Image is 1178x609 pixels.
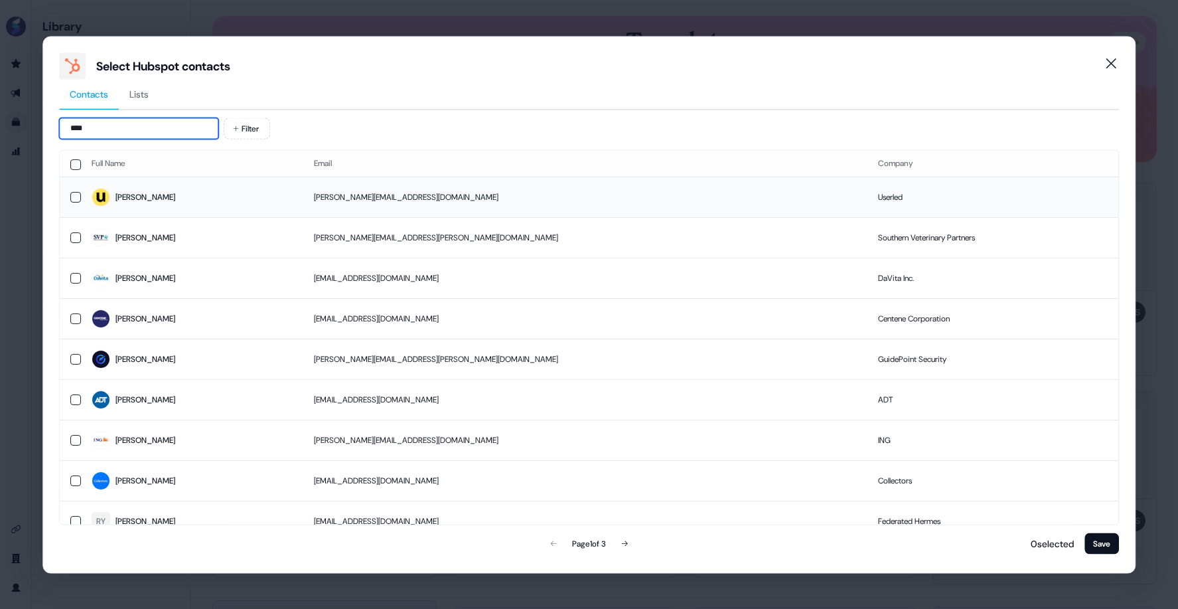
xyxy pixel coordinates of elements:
td: [PERSON_NAME][EMAIL_ADDRESS][DOMAIN_NAME] [303,177,867,217]
div: Page 1 of 3 [572,537,606,550]
th: Full Name [81,150,304,177]
th: Email [303,150,867,177]
td: Collectors [867,460,1118,501]
td: DaVita Inc. [867,258,1118,298]
div: [PERSON_NAME] [115,353,175,366]
div: Select Hubspot contacts [96,58,230,74]
div: [PERSON_NAME] [115,474,175,487]
td: Federated Hermes [867,501,1118,541]
td: [EMAIL_ADDRESS][DOMAIN_NAME] [303,379,867,420]
td: Centene Corporation [867,298,1118,339]
button: Close [1098,50,1124,76]
td: [PERSON_NAME][EMAIL_ADDRESS][DOMAIN_NAME] [303,420,867,460]
div: [PERSON_NAME] [115,515,175,528]
div: [PERSON_NAME] [115,231,175,244]
td: ING [867,420,1118,460]
span: Contacts [70,87,108,100]
td: [PERSON_NAME][EMAIL_ADDRESS][PERSON_NAME][DOMAIN_NAME] [303,217,867,258]
p: 0 selected [1025,537,1074,550]
div: [PERSON_NAME] [115,312,175,325]
th: Company [867,150,1118,177]
span: Lists [129,87,149,100]
button: Save [1084,533,1119,554]
div: [PERSON_NAME] [115,393,175,406]
div: RY [96,515,106,528]
td: [PERSON_NAME][EMAIL_ADDRESS][PERSON_NAME][DOMAIN_NAME] [303,339,867,379]
td: [EMAIL_ADDRESS][DOMAIN_NAME] [303,501,867,541]
td: ADT [867,379,1118,420]
div: [PERSON_NAME] [115,434,175,447]
td: [EMAIL_ADDRESS][DOMAIN_NAME] [303,258,867,298]
td: GuidePoint Security [867,339,1118,379]
td: Southern Veterinary Partners [867,217,1118,258]
button: Filter [224,118,270,139]
td: [EMAIL_ADDRESS][DOMAIN_NAME] [303,298,867,339]
td: [EMAIL_ADDRESS][DOMAIN_NAME] [303,460,867,501]
div: [PERSON_NAME] [115,272,175,285]
div: [PERSON_NAME] [115,191,175,204]
td: Userled [867,177,1118,217]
